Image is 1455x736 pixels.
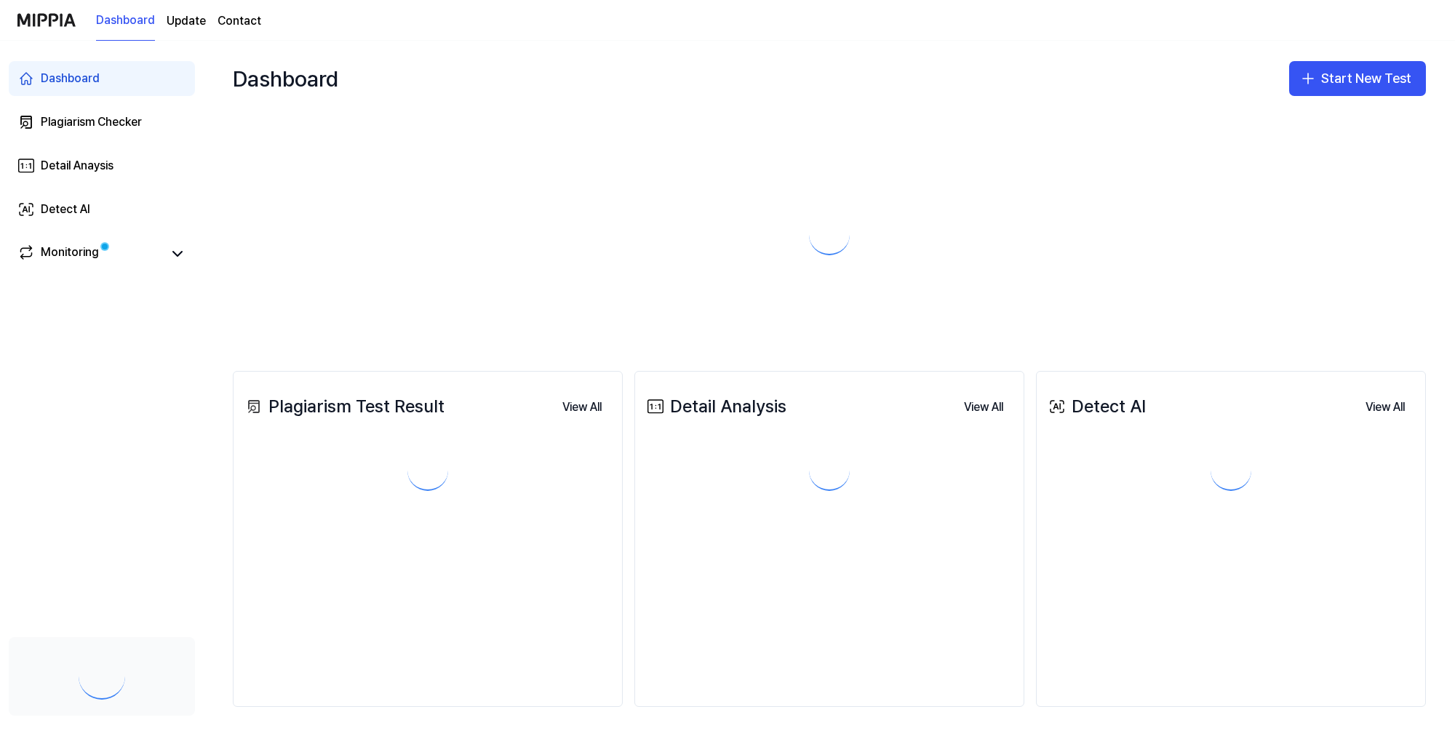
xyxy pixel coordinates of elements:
button: View All [952,393,1015,422]
div: Detail Anaysis [41,157,113,175]
div: Plagiarism Test Result [242,393,445,420]
a: Update [167,12,206,30]
a: Detect AI [9,192,195,227]
a: Dashboard [96,1,155,41]
div: Detail Analysis [644,393,786,420]
a: Dashboard [9,61,195,96]
a: Monitoring [17,244,163,264]
div: Dashboard [41,70,100,87]
a: Plagiarism Checker [9,105,195,140]
div: Detect AI [1045,393,1146,420]
a: View All [952,391,1015,422]
div: Detect AI [41,201,90,218]
a: View All [1354,391,1416,422]
a: Detail Anaysis [9,148,195,183]
div: Dashboard [233,55,338,102]
button: Start New Test [1289,61,1426,96]
button: View All [551,393,613,422]
a: Contact [218,12,261,30]
button: View All [1354,393,1416,422]
div: Plagiarism Checker [41,113,142,131]
div: Monitoring [41,244,99,264]
a: View All [551,391,613,422]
